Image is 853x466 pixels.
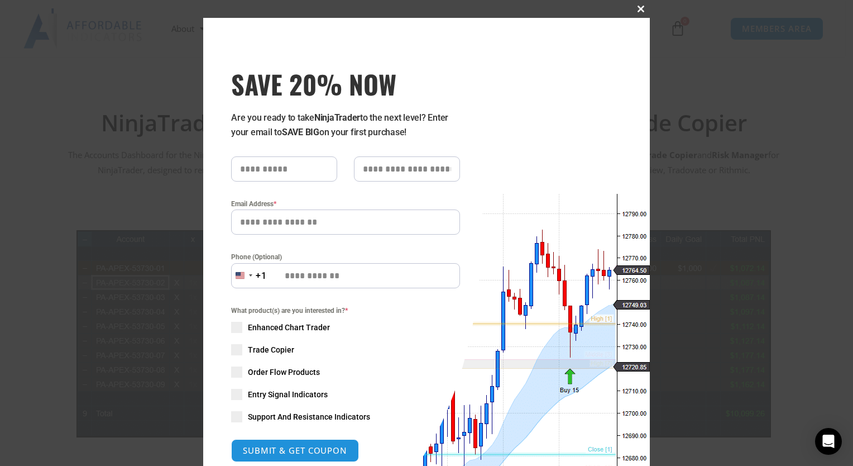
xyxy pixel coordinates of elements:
h3: SAVE 20% NOW [231,68,460,99]
label: Trade Copier [231,344,460,355]
button: SUBMIT & GET COUPON [231,439,359,462]
label: Order Flow Products [231,367,460,378]
span: Support And Resistance Indicators [248,411,370,422]
div: +1 [256,269,267,283]
div: Open Intercom Messenger [815,428,842,455]
label: Entry Signal Indicators [231,389,460,400]
strong: SAVE BIG [282,127,319,137]
p: Are you ready to take to the next level? Enter your email to on your first purchase! [231,111,460,140]
label: Phone (Optional) [231,251,460,263]
span: Entry Signal Indicators [248,389,328,400]
span: Trade Copier [248,344,294,355]
span: What product(s) are you interested in? [231,305,460,316]
label: Email Address [231,198,460,210]
strong: NinjaTrader [314,112,360,123]
label: Enhanced Chart Trader [231,322,460,333]
label: Support And Resistance Indicators [231,411,460,422]
span: Enhanced Chart Trader [248,322,330,333]
span: Order Flow Products [248,367,320,378]
button: Selected country [231,263,267,288]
